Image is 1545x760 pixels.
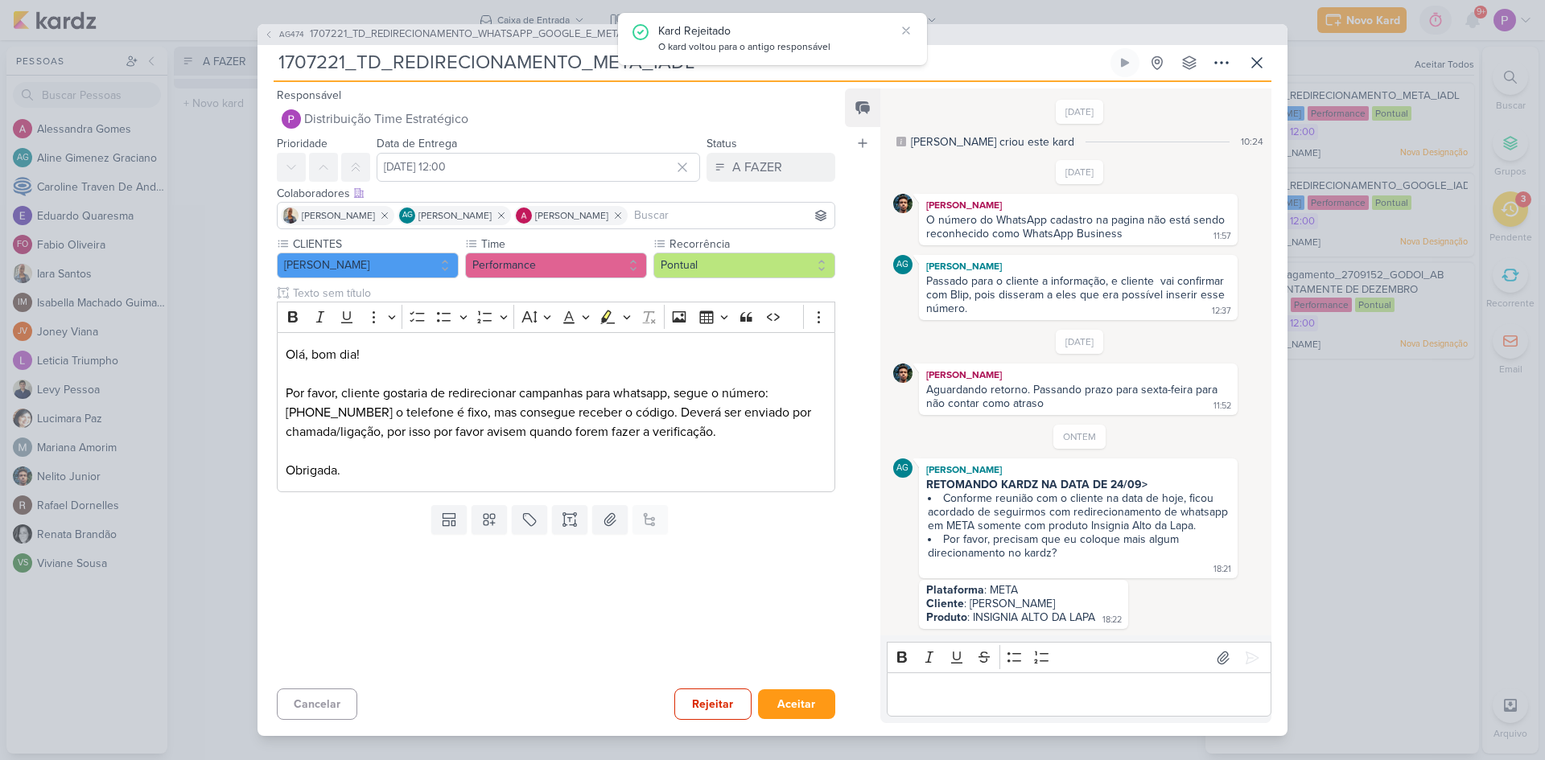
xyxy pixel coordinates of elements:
[893,364,913,383] img: Nelito Junior
[653,253,835,278] button: Pontual
[277,137,328,150] label: Prioridade
[277,88,341,102] label: Responsável
[926,583,984,597] strong: Plataforma
[291,236,459,253] label: CLIENTES
[402,212,413,220] p: AG
[480,236,647,253] label: Time
[277,302,835,333] div: Editor toolbar
[282,207,299,224] img: Iara Santos
[926,213,1228,240] div: O número do WhatsApp cadastro na pagina não está sendo reconhecido como WhatsApp Business
[1212,305,1231,318] div: 12:37
[922,367,1234,383] div: [PERSON_NAME]
[658,39,895,55] div: O kard voltou para o antigo responsável
[658,23,895,39] div: Kard Rejeitado
[893,255,913,274] div: Aline Gimenez Graciano
[277,105,835,134] button: Distribuição Time Estratégico
[674,688,752,720] button: Rejeitar
[304,109,468,129] span: Distribuição Time Estratégico
[516,207,532,224] img: Alessandra Gomes
[399,207,415,224] div: Aline Gimenez Graciano
[290,285,835,302] input: Texto sem título
[286,345,826,480] p: Olá, bom dia! Por favor, cliente gostaria de redirecionar campanhas para whatsapp, segue o número...
[707,153,835,182] button: A FAZER
[277,28,307,40] span: AG474
[926,610,967,624] strong: Produto
[277,253,459,278] button: [PERSON_NAME]
[896,261,908,269] p: AG
[377,137,457,150] label: Data de Entrega
[887,642,1271,673] div: Editor toolbar
[302,208,375,223] span: [PERSON_NAME]
[926,274,1228,315] div: Passado para o cliente a informação, e cliente vai confirmar com Blip, pois disseram a eles que e...
[668,236,835,253] label: Recorrência
[282,109,301,129] img: Distribuição Time Estratégico
[928,532,1230,560] li: Por favor, precisam que eu coloque mais algum direcionamento no kardz?
[922,197,1234,213] div: [PERSON_NAME]
[896,464,908,473] p: AG
[277,688,357,720] button: Cancelar
[535,208,608,223] span: [PERSON_NAME]
[758,689,835,719] button: Aceitar
[1213,230,1231,243] div: 11:57
[911,134,1074,150] div: [PERSON_NAME] criou este kard
[926,383,1221,410] div: Aguardando retorno. Passando prazo para sexta-feira para não contar como atraso
[631,206,831,225] input: Buscar
[1119,56,1131,69] div: Ligar relógio
[1213,563,1231,576] div: 18:21
[893,458,913,478] div: Aline Gimenez Graciano
[926,583,1121,597] div: : META
[377,153,700,182] input: Select a date
[887,672,1271,717] div: Editor editing area: main
[418,208,492,223] span: [PERSON_NAME]
[707,137,737,150] label: Status
[922,462,1234,478] div: [PERSON_NAME]
[926,597,964,610] strong: Cliente
[926,597,1121,610] div: : [PERSON_NAME]
[277,185,835,202] div: Colaboradores
[264,27,624,43] button: AG474 1707221_TD_REDIRECIONAMENTO_WHATSAPP_GOOGLE_E_META
[277,332,835,492] div: Editor editing area: main
[926,478,1147,491] strong: RETOMANDO KARDZ NA DATA DE 24/09>
[274,48,1107,77] input: Kard Sem Título
[893,194,913,213] img: Nelito Junior
[922,258,1234,274] div: [PERSON_NAME]
[1102,614,1122,626] div: 18:22
[465,253,647,278] button: Performance
[1241,134,1263,149] div: 10:24
[310,27,624,43] span: 1707221_TD_REDIRECIONAMENTO_WHATSAPP_GOOGLE_E_META
[928,491,1230,532] li: Conforme reunião com o cliente na data de hoje, ficou acordado de seguirmos com redirecionamento ...
[732,158,782,177] div: A FAZER
[926,610,1095,624] div: : INSIGNIA ALTO DA LAPA
[1213,400,1231,413] div: 11:52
